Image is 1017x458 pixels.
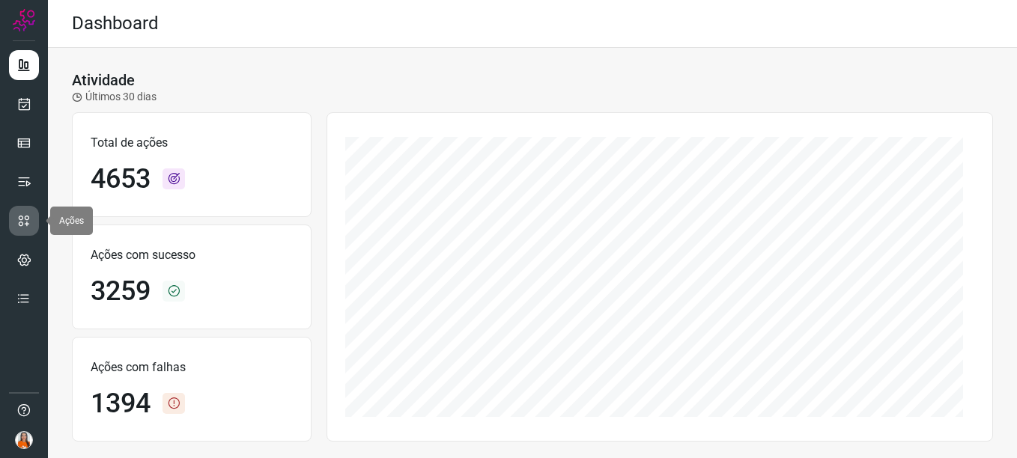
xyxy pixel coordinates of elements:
[91,163,151,195] h1: 4653
[91,134,293,152] p: Total de ações
[91,246,293,264] p: Ações com sucesso
[72,89,157,105] p: Últimos 30 dias
[72,13,159,34] h2: Dashboard
[15,431,33,449] img: ecb002cb62b14eb964603f7173dd7734.jpeg
[91,388,151,420] h1: 1394
[91,275,151,308] h1: 3259
[59,216,84,226] span: Ações
[13,9,35,31] img: Logo
[72,71,135,89] h3: Atividade
[91,358,293,376] p: Ações com falhas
